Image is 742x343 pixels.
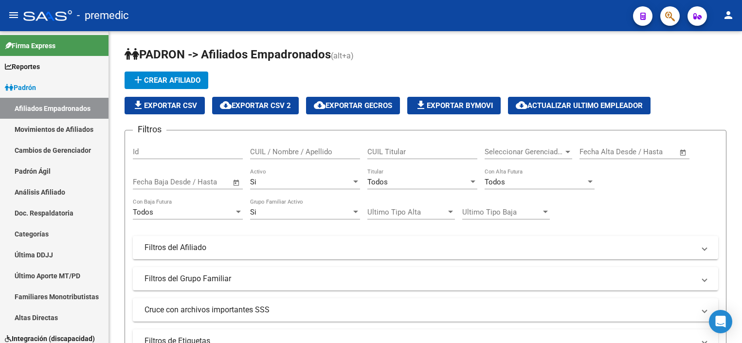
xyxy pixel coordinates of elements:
[367,178,388,186] span: Todos
[709,310,732,333] div: Open Intercom Messenger
[5,40,55,51] span: Firma Express
[132,99,144,111] mat-icon: file_download
[220,101,291,110] span: Exportar CSV 2
[125,97,205,114] button: Exportar CSV
[331,51,354,60] span: (alt+a)
[5,61,40,72] span: Reportes
[407,97,501,114] button: Exportar Bymovi
[132,74,144,86] mat-icon: add
[8,9,19,21] mat-icon: menu
[485,147,563,156] span: Seleccionar Gerenciador
[508,97,651,114] button: Actualizar ultimo Empleador
[415,99,427,111] mat-icon: file_download
[132,101,197,110] span: Exportar CSV
[250,208,256,217] span: Si
[133,178,164,186] input: Start date
[516,99,527,111] mat-icon: cloud_download
[133,298,718,322] mat-expansion-panel-header: Cruce con archivos importantes SSS
[132,76,200,85] span: Crear Afiliado
[5,82,36,93] span: Padrón
[125,72,208,89] button: Crear Afiliado
[173,178,220,186] input: End date
[314,101,392,110] span: Exportar GECROS
[145,305,695,315] mat-panel-title: Cruce con archivos importantes SSS
[77,5,129,26] span: - premedic
[133,236,718,259] mat-expansion-panel-header: Filtros del Afiliado
[314,99,326,111] mat-icon: cloud_download
[367,208,446,217] span: Ultimo Tipo Alta
[133,267,718,290] mat-expansion-panel-header: Filtros del Grupo Familiar
[133,208,153,217] span: Todos
[678,147,689,158] button: Open calendar
[212,97,299,114] button: Exportar CSV 2
[620,147,667,156] input: End date
[306,97,400,114] button: Exportar GECROS
[125,48,331,61] span: PADRON -> Afiliados Empadronados
[579,147,611,156] input: Start date
[220,99,232,111] mat-icon: cloud_download
[250,178,256,186] span: Si
[145,242,695,253] mat-panel-title: Filtros del Afiliado
[415,101,493,110] span: Exportar Bymovi
[485,178,505,186] span: Todos
[145,273,695,284] mat-panel-title: Filtros del Grupo Familiar
[462,208,541,217] span: Ultimo Tipo Baja
[516,101,643,110] span: Actualizar ultimo Empleador
[231,177,242,188] button: Open calendar
[723,9,734,21] mat-icon: person
[133,123,166,136] h3: Filtros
